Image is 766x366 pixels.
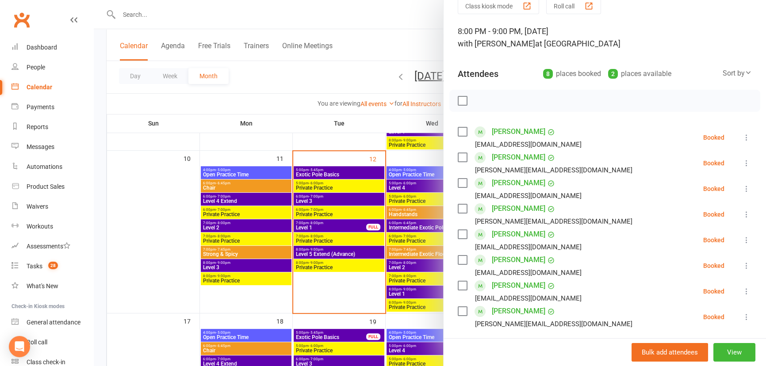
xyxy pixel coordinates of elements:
[11,137,93,157] a: Messages
[703,314,724,320] div: Booked
[27,282,58,290] div: What's New
[27,358,65,366] div: Class check-in
[713,343,755,362] button: View
[608,68,671,80] div: places available
[543,69,553,79] div: 8
[11,117,93,137] a: Reports
[608,69,618,79] div: 2
[11,276,93,296] a: What's New
[27,183,65,190] div: Product Sales
[475,293,582,304] div: [EMAIL_ADDRESS][DOMAIN_NAME]
[27,319,80,326] div: General attendance
[475,190,582,202] div: [EMAIL_ADDRESS][DOMAIN_NAME]
[703,134,724,141] div: Booked
[543,68,601,80] div: places booked
[27,143,54,150] div: Messages
[11,236,93,256] a: Assessments
[492,176,545,190] a: [PERSON_NAME]
[475,267,582,278] div: [EMAIL_ADDRESS][DOMAIN_NAME]
[632,343,708,362] button: Bulk add attendees
[703,186,724,192] div: Booked
[27,223,53,230] div: Workouts
[48,262,58,269] span: 28
[475,164,632,176] div: [PERSON_NAME][EMAIL_ADDRESS][DOMAIN_NAME]
[703,160,724,166] div: Booked
[492,227,545,241] a: [PERSON_NAME]
[27,339,47,346] div: Roll call
[703,263,724,269] div: Booked
[492,304,545,318] a: [PERSON_NAME]
[458,25,752,50] div: 8:00 PM - 9:00 PM, [DATE]
[11,197,93,217] a: Waivers
[27,44,57,51] div: Dashboard
[27,64,45,71] div: People
[27,123,48,130] div: Reports
[11,97,93,117] a: Payments
[475,241,582,253] div: [EMAIL_ADDRESS][DOMAIN_NAME]
[492,278,545,293] a: [PERSON_NAME]
[9,336,30,357] div: Open Intercom Messenger
[492,125,545,139] a: [PERSON_NAME]
[475,318,632,330] div: [PERSON_NAME][EMAIL_ADDRESS][DOMAIN_NAME]
[458,68,498,80] div: Attendees
[458,39,535,48] span: with [PERSON_NAME]
[27,243,70,250] div: Assessments
[475,139,582,150] div: [EMAIL_ADDRESS][DOMAIN_NAME]
[11,217,93,236] a: Workouts
[11,177,93,197] a: Product Sales
[11,332,93,352] a: Roll call
[492,150,545,164] a: [PERSON_NAME]
[11,313,93,332] a: General attendance kiosk mode
[11,38,93,57] a: Dashboard
[27,84,52,91] div: Calendar
[27,163,62,170] div: Automations
[475,216,632,227] div: [PERSON_NAME][EMAIL_ADDRESS][DOMAIN_NAME]
[11,9,33,31] a: Clubworx
[492,202,545,216] a: [PERSON_NAME]
[11,77,93,97] a: Calendar
[703,211,724,217] div: Booked
[27,203,48,210] div: Waivers
[535,39,620,48] span: at [GEOGRAPHIC_DATA]
[703,237,724,243] div: Booked
[27,263,42,270] div: Tasks
[11,57,93,77] a: People
[27,103,54,111] div: Payments
[492,253,545,267] a: [PERSON_NAME]
[11,157,93,177] a: Automations
[11,256,93,276] a: Tasks 28
[703,288,724,294] div: Booked
[723,68,752,79] div: Sort by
